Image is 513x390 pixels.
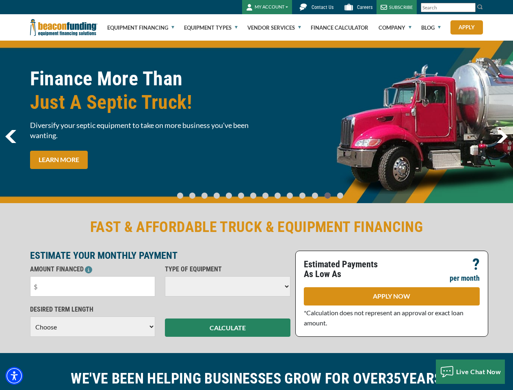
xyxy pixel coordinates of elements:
[472,260,480,269] p: ?
[249,192,258,199] a: Go To Slide 6
[5,130,16,143] a: previous
[304,287,480,305] a: APPLY NOW
[312,4,333,10] span: Contact Us
[107,15,174,41] a: Equipment Financing
[311,15,368,41] a: Finance Calculator
[261,192,271,199] a: Go To Slide 7
[335,192,345,199] a: Go To Slide 13
[30,91,252,114] span: Just A Septic Truck!
[165,318,290,337] button: CALCULATE
[450,273,480,283] p: per month
[30,151,88,169] a: LEARN MORE Finance More Than Just A Septic Truck!
[30,14,97,41] img: Beacon Funding Corporation logo
[310,192,320,199] a: Go To Slide 11
[175,192,185,199] a: Go To Slide 0
[379,15,411,41] a: Company
[30,218,483,236] h2: FAST & AFFORDABLE TRUCK & EQUIPMENT FINANCING
[30,369,483,388] h2: WE'VE BEEN HELPING BUSINESSES GROW FOR OVER YEARS
[421,3,476,12] input: Search
[450,20,483,35] a: Apply
[421,15,441,41] a: Blog
[247,15,301,41] a: Vendor Services
[30,251,290,260] p: ESTIMATE YOUR MONTHLY PAYMENT
[184,15,238,41] a: Equipment Types
[386,370,401,387] span: 35
[188,192,197,199] a: Go To Slide 1
[357,4,372,10] span: Careers
[467,4,474,11] a: Clear search text
[5,367,23,385] div: Accessibility Menu
[496,130,508,143] img: Right Navigator
[30,264,156,274] p: AMOUNT FINANCED
[5,130,16,143] img: Left Navigator
[496,130,508,143] a: next
[285,192,295,199] a: Go To Slide 9
[30,67,252,114] h1: Finance More Than
[236,192,246,199] a: Go To Slide 5
[30,276,156,297] input: $
[456,368,501,375] span: Live Chat Now
[30,305,156,314] p: DESIRED TERM LENGTH
[165,264,290,274] p: TYPE OF EQUIPMENT
[304,260,387,279] p: Estimated Payments As Low As
[224,192,234,199] a: Go To Slide 4
[436,360,505,384] button: Live Chat Now
[477,4,483,10] img: Search
[323,192,333,199] a: Go To Slide 12
[273,192,283,199] a: Go To Slide 8
[212,192,222,199] a: Go To Slide 3
[297,192,307,199] a: Go To Slide 10
[304,309,463,327] span: *Calculation does not represent an approval or exact loan amount.
[30,120,252,141] span: Diversify your septic equipment to take on more business you've been wanting.
[200,192,210,199] a: Go To Slide 2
